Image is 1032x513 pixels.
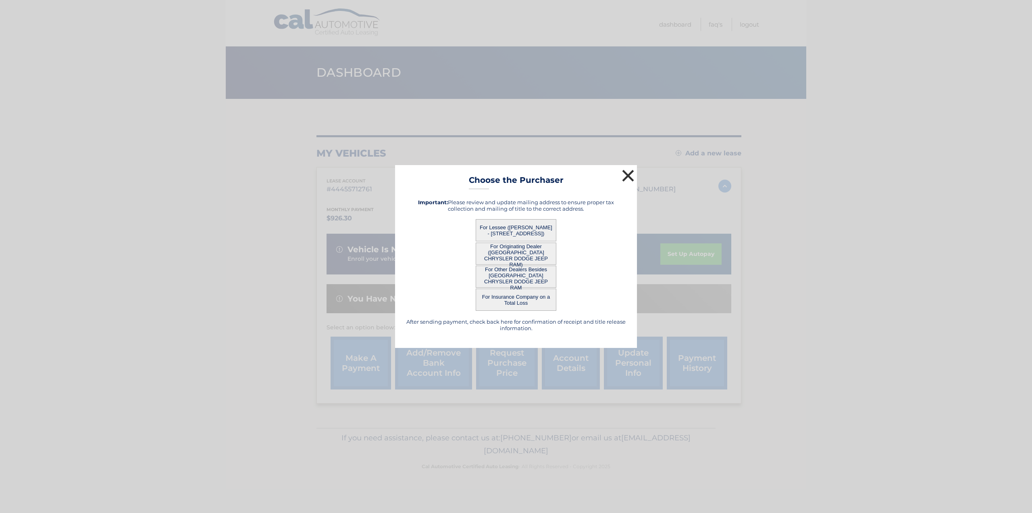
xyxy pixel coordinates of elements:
[476,219,556,241] button: For Lessee ([PERSON_NAME] - [STREET_ADDRESS])
[418,199,448,205] strong: Important:
[405,199,627,212] h5: Please review and update mailing address to ensure proper tax collection and mailing of title to ...
[476,266,556,288] button: For Other Dealers Besides [GEOGRAPHIC_DATA] CHRYSLER DODGE JEEP RAM
[476,243,556,265] button: For Originating Dealer ([GEOGRAPHIC_DATA] CHRYSLER DODGE JEEP RAM)
[405,318,627,331] h5: After sending payment, check back here for confirmation of receipt and title release information.
[476,289,556,311] button: For Insurance Company on a Total Loss
[469,175,564,189] h3: Choose the Purchaser
[620,168,636,184] button: ×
